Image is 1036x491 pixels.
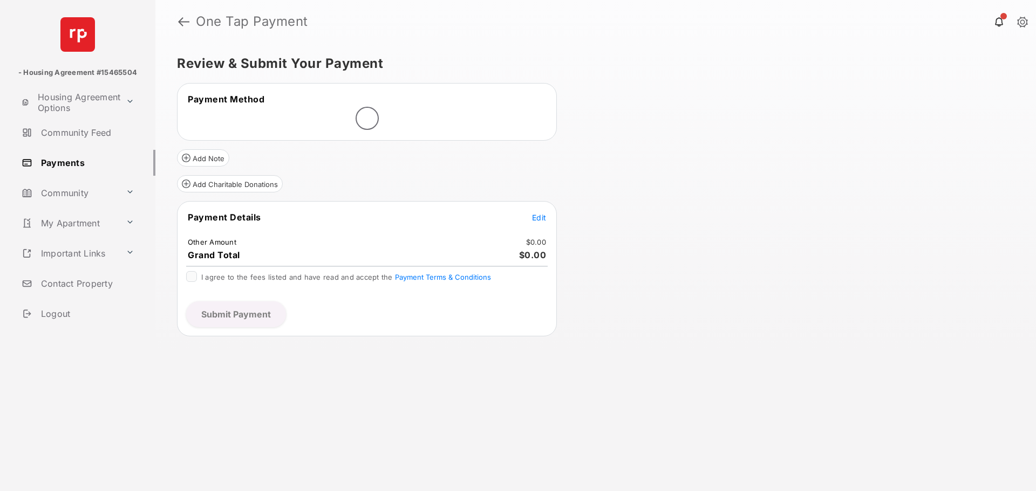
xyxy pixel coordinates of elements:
[17,271,155,296] a: Contact Property
[395,273,491,281] button: I agree to the fees listed and have read and accept the
[188,212,261,223] span: Payment Details
[17,301,155,327] a: Logout
[187,237,237,247] td: Other Amount
[526,237,547,247] td: $0.00
[17,240,121,266] a: Important Links
[201,273,491,281] span: I agree to the fees listed and have read and accept the
[186,301,286,327] button: Submit Payment
[17,120,155,146] a: Community Feed
[188,250,240,260] span: Grand Total
[60,17,95,52] img: svg+xml;base64,PHN2ZyB4bWxucz0iaHR0cDovL3d3dy53My5vcmcvMjAwMC9zdmciIHdpZHRoPSI2NCIgaGVpZ2h0PSI2NC...
[18,67,137,78] p: - Housing Agreement #15465504
[532,213,546,222] span: Edit
[177,149,229,167] button: Add Note
[177,175,283,192] button: Add Charitable Donations
[17,180,121,206] a: Community
[196,15,308,28] strong: One Tap Payment
[519,250,547,260] span: $0.00
[17,150,155,176] a: Payments
[532,212,546,223] button: Edit
[188,94,264,105] span: Payment Method
[17,89,121,115] a: Housing Agreement Options
[177,57,1006,70] h5: Review & Submit Your Payment
[17,210,121,236] a: My Apartment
